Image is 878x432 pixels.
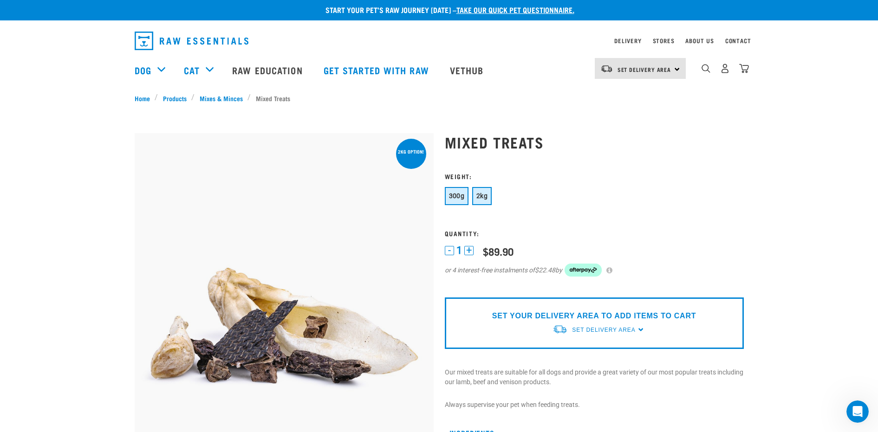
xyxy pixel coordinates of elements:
a: Cat [184,63,200,77]
a: About Us [685,39,714,42]
p: Our mixed treats are suitable for all dogs and provide a great variety of our most popular treats... [445,368,744,387]
button: 2kg [472,187,492,205]
span: Set Delivery Area [572,327,635,333]
span: Set Delivery Area [618,68,671,71]
a: Home [135,93,155,103]
span: 300g [449,192,465,200]
p: Always supervise your pet when feeding treats. [445,400,744,410]
h1: Mixed Treats [445,134,744,150]
img: home-icon@2x.png [739,64,749,73]
span: 2kg [476,192,488,200]
a: Contact [725,39,751,42]
span: $22.48 [535,265,555,275]
a: Dog [135,63,151,77]
button: 300g [445,187,469,205]
img: van-moving.png [600,64,613,73]
a: take our quick pet questionnaire. [456,7,574,12]
h3: Weight: [445,173,744,180]
nav: breadcrumbs [135,93,744,103]
a: Mixes & Minces [195,93,247,103]
a: Stores [653,39,675,42]
nav: dropdown navigation [127,28,751,54]
a: Delivery [614,39,641,42]
img: Afterpay [565,264,602,277]
div: $89.90 [483,245,514,257]
img: Pile Of Mixed Pet Treats [135,133,434,432]
a: Vethub [441,52,495,89]
img: Raw Essentials Logo [135,32,248,50]
span: 1 [456,245,462,255]
p: SET YOUR DELIVERY AREA TO ADD ITEMS TO CART [492,310,696,322]
a: Get started with Raw [314,52,441,89]
iframe: Intercom live chat [846,400,869,423]
a: Products [158,93,191,103]
img: home-icon-1@2x.png [702,64,710,73]
img: user.png [720,64,730,73]
div: or 4 interest-free instalments of by [445,264,744,277]
a: Raw Education [223,52,314,89]
img: van-moving.png [553,324,567,334]
button: - [445,246,454,255]
h3: Quantity: [445,230,744,237]
button: + [464,246,474,255]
